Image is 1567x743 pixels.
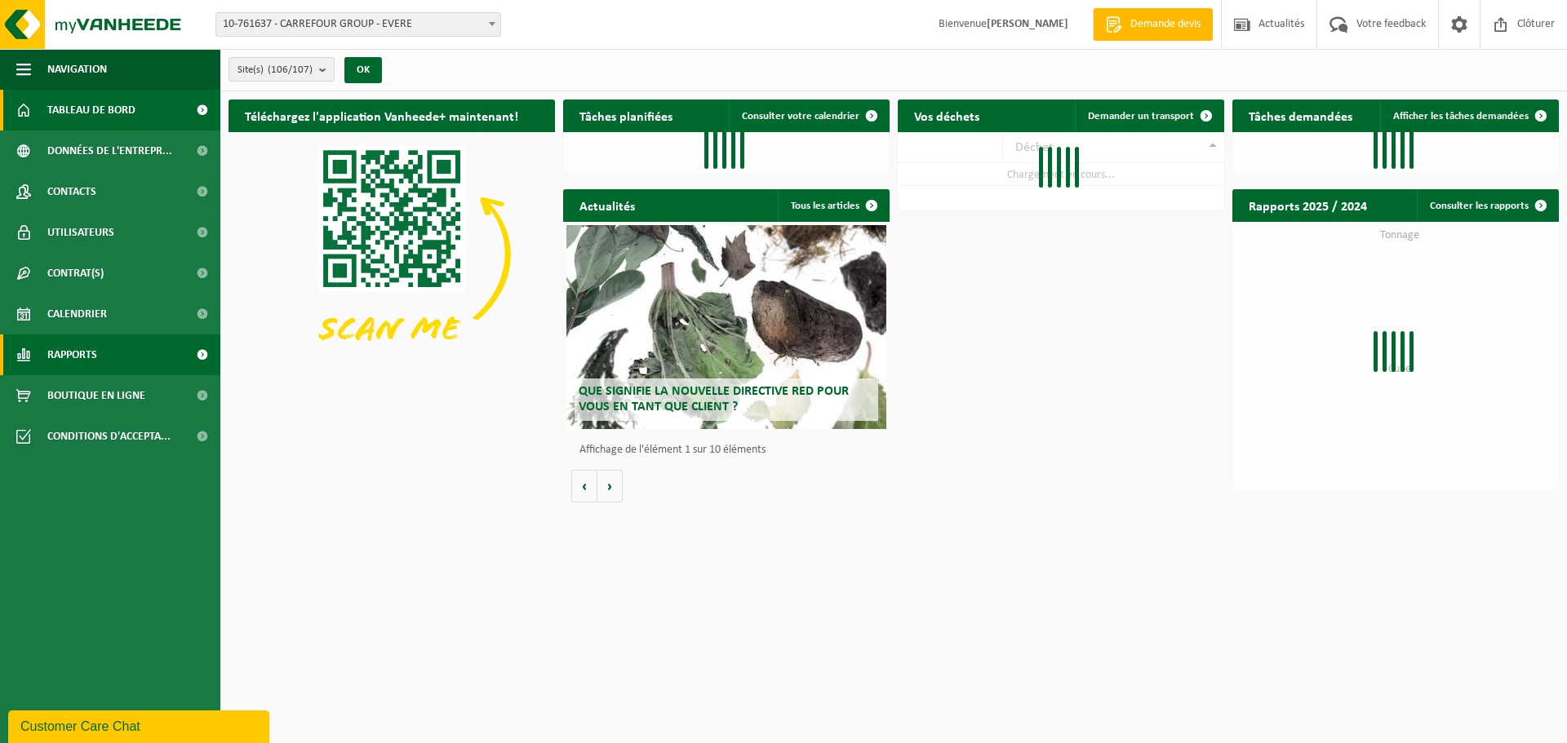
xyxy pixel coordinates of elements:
span: Afficher les tâches demandées [1393,111,1529,122]
p: Affichage de l'élément 1 sur 10 éléments [579,444,881,456]
button: Vorige [571,470,597,502]
span: Boutique en ligne [47,375,145,416]
a: Que signifie la nouvelle directive RED pour vous en tant que client ? [566,225,886,429]
span: Demander un transport [1088,111,1194,122]
span: 10-761637 - CARREFOUR GROUP - EVERE [215,12,501,37]
h2: Tâches planifiées [563,100,689,131]
span: Conditions d'accepta... [47,416,171,457]
span: Tableau de bord [47,90,135,130]
span: Consulter votre calendrier [742,111,859,122]
button: Volgende [597,470,623,502]
img: Download de VHEPlus App [229,132,555,377]
span: Demande devis [1126,16,1205,33]
a: Consulter votre calendrier [729,100,888,132]
a: Tous les articles [778,189,888,222]
a: Demande devis [1093,8,1213,41]
span: Contrat(s) [47,253,104,294]
span: 10-761637 - CARREFOUR GROUP - EVERE [216,13,500,36]
count: (106/107) [268,64,313,75]
strong: [PERSON_NAME] [987,18,1068,30]
span: Utilisateurs [47,212,114,253]
h2: Téléchargez l'application Vanheede+ maintenant! [229,100,535,131]
h2: Tâches demandées [1232,100,1369,131]
span: Données de l'entrepr... [47,130,172,171]
a: Demander un transport [1075,100,1223,132]
span: Calendrier [47,294,107,334]
span: Site(s) [237,58,313,82]
a: Consulter les rapports [1417,189,1557,222]
span: Que signifie la nouvelle directive RED pour vous en tant que client ? [579,385,849,414]
h2: Vos déchets [898,100,996,131]
iframe: chat widget [8,707,273,743]
button: OK [344,57,382,83]
button: Site(s)(106/107) [229,57,335,82]
span: Navigation [47,49,107,90]
h2: Rapports 2025 / 2024 [1232,189,1383,221]
a: Afficher les tâches demandées [1380,100,1557,132]
span: Rapports [47,334,97,375]
span: Contacts [47,171,96,212]
h2: Actualités [563,189,651,221]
